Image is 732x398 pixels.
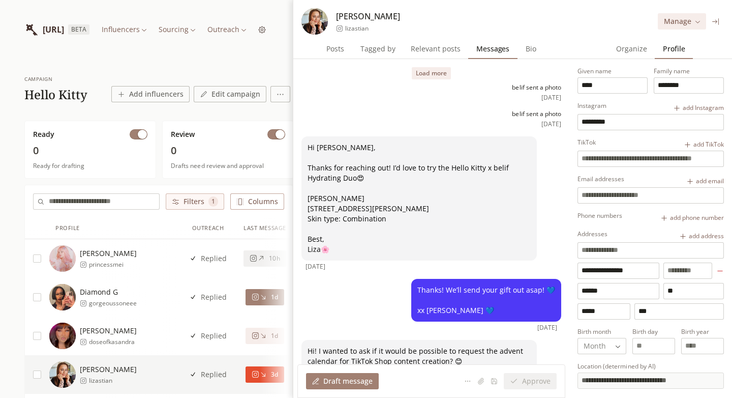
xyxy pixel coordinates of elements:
[192,224,224,233] div: Outreach
[89,299,137,307] span: gorgeoussoneee
[111,86,190,102] button: Add influencers
[33,144,147,158] span: 0
[246,328,284,344] button: 1d
[407,42,465,56] span: Relevant posts
[675,230,728,242] button: add address
[669,102,728,114] button: add Instagram
[659,42,689,56] span: Profile
[271,332,278,340] span: 1d
[537,324,557,332] span: [DATE]
[633,338,675,354] input: Birth day
[541,94,561,102] span: [DATE]
[80,287,137,297] span: Diamond G
[654,67,724,75] div: Family name
[246,366,284,383] button: 3d
[356,42,400,56] span: Tagged by
[68,24,89,35] span: BETA
[512,83,561,92] span: belif sent a photo
[201,331,227,341] span: Replied
[243,250,286,267] button: 10h
[301,8,328,35] img: https://lookalike-images.influencerlist.ai/profiles/b363274c-1afb-4bc8-b4ff-5d865f57bc63.jpg
[632,328,675,336] div: Birth day
[577,67,648,75] div: Given name
[243,224,286,233] div: Last Message
[171,162,285,170] span: Drafts need review and approval
[171,129,195,139] span: Review
[654,78,723,93] input: Family name
[577,212,622,220] div: Phone numbers
[271,371,278,379] span: 3d
[155,22,199,37] button: Sourcing
[49,323,76,349] img: https://lookalike-images.influencerlist.ai/profiles/fb8e3e21-7c89-48f3-8a13-b5bafd9b9a6b.jpg
[308,346,531,366] span: Hi! I wanted to ask if it would be possible to request the advent calendar for TikTok Shop conten...
[682,338,723,354] input: Birth year
[171,144,285,158] span: 0
[55,224,80,233] div: Profile
[412,67,450,79] button: Load more
[24,87,87,102] h1: Hello Kitty
[201,253,227,264] span: Replied
[89,377,137,385] span: lizastian
[194,86,266,102] button: Edit campaign
[49,245,76,272] img: https://lookalike-images.influencerlist.ai/profiles/8000a5ad-3ea8-46ef-9e09-7fb0bd3fde44.jpg
[577,338,626,354] button: Birth month
[312,376,373,386] div: Draft message
[306,263,325,271] span: [DATE]
[679,232,724,240] div: add address
[33,162,147,170] span: Ready for drafting
[336,24,369,33] a: lizastian
[201,369,227,380] span: Replied
[49,361,76,388] img: https://lookalike-images.influencerlist.ai/profiles/b363274c-1afb-4bc8-b4ff-5d865f57bc63.jpg
[577,230,607,238] div: Addresses
[308,143,531,254] span: Hi [PERSON_NAME], Thanks for reaching out! I’d love to try the Hello Kitty x belif Hydrating Duo😍...
[246,289,284,305] button: 1d
[24,75,87,83] div: campaign
[660,214,724,222] div: add phone number
[577,175,624,183] div: Email addresses
[522,42,540,56] span: Bio
[80,248,137,259] span: [PERSON_NAME]
[612,42,651,56] span: Organize
[345,24,369,33] span: lizastian
[658,13,706,30] button: Manage
[89,261,137,269] span: princessmei
[80,326,137,336] span: [PERSON_NAME]
[680,138,728,151] button: add TikTok
[24,16,89,43] a: InfluencerList.ai[URL]BETA
[322,42,348,56] span: Posts
[656,212,728,224] button: add phone number
[269,254,280,263] span: 10h
[336,10,400,22] span: [PERSON_NAME]
[89,338,137,346] span: doseofkasandra
[577,362,724,371] div: Location (determined by AI)
[541,120,561,128] span: [DATE]
[271,293,278,301] span: 1d
[98,22,150,37] button: Influencers
[43,23,64,36] span: [URL]
[230,193,284,210] button: Columns
[577,138,596,147] div: TikTok
[578,78,647,93] input: Given name
[33,129,54,139] span: Ready
[577,328,626,336] div: Birth month
[417,285,555,316] span: Thanks! We’ll send your gift out asap! 💙 xx [PERSON_NAME] 💙
[681,328,724,336] div: Birth year
[684,140,724,149] div: add TikTok
[166,193,224,210] button: Filters 1
[208,196,218,207] span: 1
[577,102,606,110] div: Instagram
[504,373,557,389] button: Approve
[201,292,227,302] span: Replied
[682,175,728,187] button: add email
[49,284,76,310] img: https://lookalike-images.influencerlist.ai/profiles/01518301-39b0-433b-af1b-e38430409e2b.jpg
[686,177,724,185] div: add email
[673,104,724,112] div: add Instagram
[24,22,39,37] img: InfluencerList.ai
[203,22,250,37] button: Outreach
[80,364,137,375] span: [PERSON_NAME]
[306,373,379,389] button: Draft message
[512,110,561,118] span: belif sent a photo
[472,42,513,56] span: Messages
